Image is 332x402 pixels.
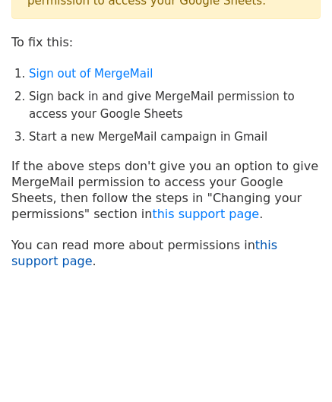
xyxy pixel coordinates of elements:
[29,128,321,146] li: Start a new MergeMail campaign in Gmail
[152,207,259,221] a: this support page
[11,238,277,268] a: this support page
[11,34,321,50] p: To fix this:
[11,158,321,222] p: If the above steps don't give you an option to give MergeMail permission to access your Google Sh...
[29,67,153,81] a: Sign out of MergeMail
[256,329,332,402] iframe: Chat Widget
[11,237,321,269] p: You can read more about permissions in .
[29,88,321,122] li: Sign back in and give MergeMail permission to access your Google Sheets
